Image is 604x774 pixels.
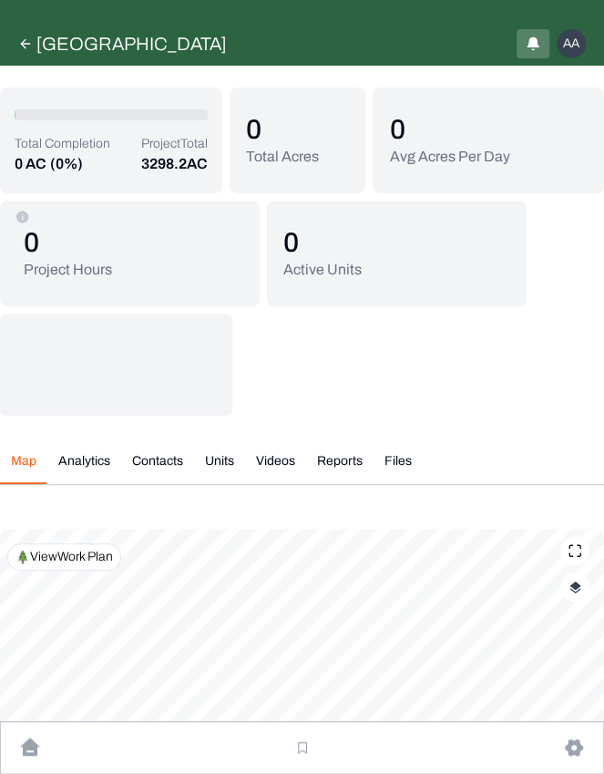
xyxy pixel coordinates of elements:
[15,135,110,153] p: Total Completion
[245,452,306,484] button: Videos
[15,153,46,175] p: 0 AC
[374,452,423,484] button: Files
[50,153,83,175] p: (0%)
[194,452,245,484] button: Units
[30,548,113,566] p: View Work Plan
[24,226,112,259] p: 0
[141,135,208,153] p: Project Total
[389,146,509,168] p: Avg Acres Per Day
[569,581,581,593] img: layerIcon
[141,153,208,175] p: 3298.2 AC
[389,113,509,146] p: 0
[283,259,362,281] p: Active Units
[306,452,374,484] button: Reports
[121,452,194,484] button: Contacts
[283,226,362,259] p: 0
[557,29,586,58] button: AA
[246,113,319,146] p: 0
[24,259,112,281] p: Project Hours
[246,146,319,168] p: Total Acres
[36,31,227,57] div: [GEOGRAPHIC_DATA]
[47,452,121,484] button: Analytics
[15,153,110,175] button: 0 AC(0%)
